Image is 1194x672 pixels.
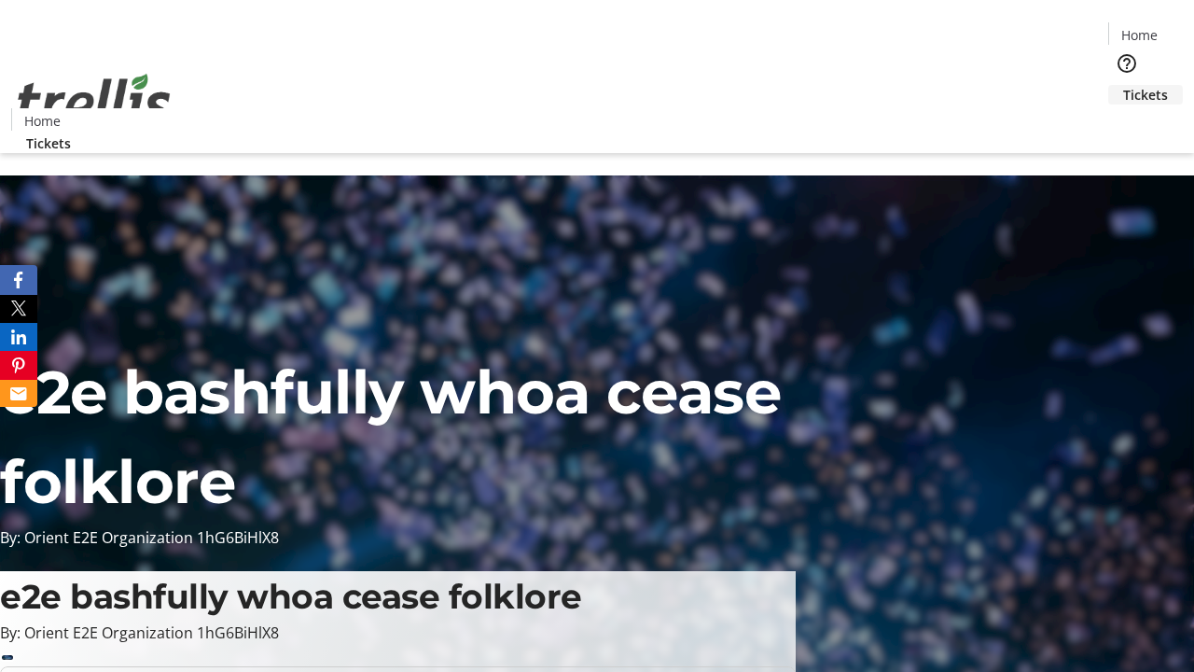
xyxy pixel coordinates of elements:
[1109,25,1169,45] a: Home
[24,111,61,131] span: Home
[11,53,177,147] img: Orient E2E Organization 1hG6BiHlX8's Logo
[1108,105,1145,142] button: Cart
[1108,85,1183,105] a: Tickets
[26,133,71,153] span: Tickets
[12,111,72,131] a: Home
[11,133,86,153] a: Tickets
[1108,45,1145,82] button: Help
[1121,25,1158,45] span: Home
[1123,85,1168,105] span: Tickets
